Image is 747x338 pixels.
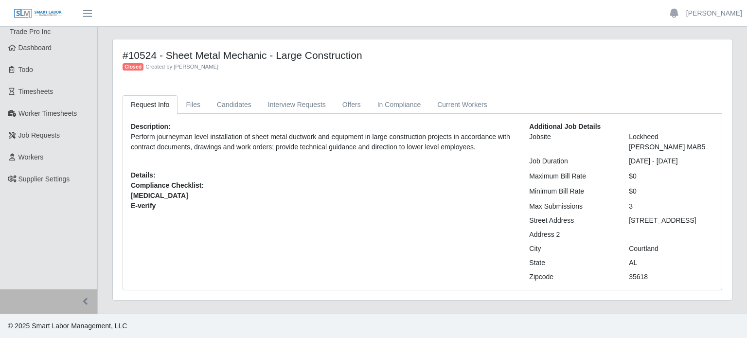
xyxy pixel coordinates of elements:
h4: #10524 - Sheet Metal Mechanic - Large Construction [123,49,569,61]
b: Details: [131,171,156,179]
a: Offers [334,95,369,114]
span: Workers [18,153,44,161]
div: Max Submissions [522,201,622,212]
div: Street Address [522,215,622,226]
a: In Compliance [369,95,429,114]
span: Closed [123,63,143,71]
a: Current Workers [429,95,495,114]
div: Jobsite [522,132,622,152]
span: Job Requests [18,131,60,139]
span: Created by [PERSON_NAME] [145,64,218,70]
div: $0 [622,186,721,196]
div: 3 [622,201,721,212]
div: [DATE] - [DATE] [622,156,721,166]
div: City [522,244,622,254]
div: $0 [622,171,721,181]
p: Perform journeyman level installation of sheet metal ductwork and equipment in large construction... [131,132,515,152]
div: Zipcode [522,272,622,282]
span: © 2025 Smart Labor Management, LLC [8,322,127,330]
a: Interview Requests [260,95,334,114]
div: AL [622,258,721,268]
a: [PERSON_NAME] [686,8,742,18]
span: Trade Pro Inc [10,28,51,36]
img: SLM Logo [14,8,62,19]
div: State [522,258,622,268]
a: Request Info [123,95,178,114]
div: Job Duration [522,156,622,166]
div: Maximum Bill Rate [522,171,622,181]
span: Worker Timesheets [18,109,77,117]
b: Description: [131,123,171,130]
span: Supplier Settings [18,175,70,183]
div: [STREET_ADDRESS] [622,215,721,226]
div: Minimum Bill Rate [522,186,622,196]
div: Address 2 [522,230,622,240]
span: Dashboard [18,44,52,52]
a: Candidates [209,95,260,114]
div: Lockheed [PERSON_NAME] MAB5 [622,132,721,152]
span: E-verify [131,201,515,211]
div: Courtland [622,244,721,254]
span: [MEDICAL_DATA] [131,191,515,201]
b: Compliance Checklist: [131,181,204,189]
div: 35618 [622,272,721,282]
b: Additional Job Details [529,123,601,130]
span: Timesheets [18,88,53,95]
a: Files [178,95,209,114]
span: Todo [18,66,33,73]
